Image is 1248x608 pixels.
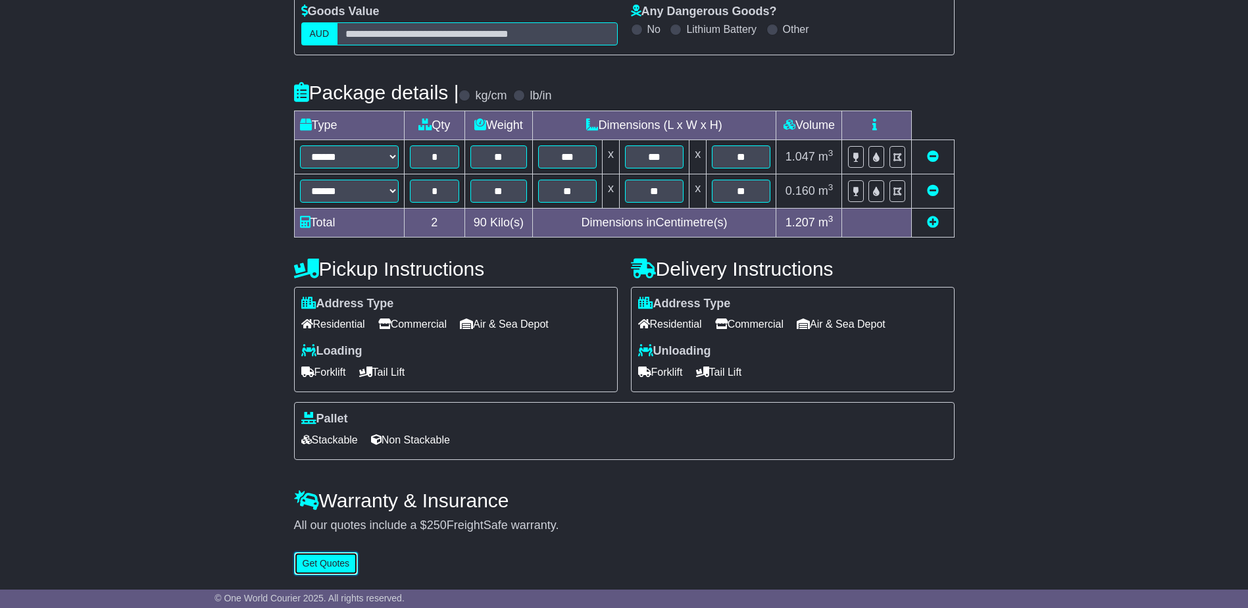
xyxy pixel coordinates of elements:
[301,5,380,19] label: Goods Value
[465,208,533,237] td: Kilo(s)
[301,314,365,334] span: Residential
[786,184,815,197] span: 0.160
[797,314,886,334] span: Air & Sea Depot
[294,552,359,575] button: Get Quotes
[378,314,447,334] span: Commercial
[474,216,487,229] span: 90
[715,314,784,334] span: Commercial
[696,362,742,382] span: Tail Lift
[301,344,362,359] label: Loading
[818,150,834,163] span: m
[301,362,346,382] span: Forklift
[783,23,809,36] label: Other
[427,519,447,532] span: 250
[530,89,551,103] label: lb/in
[602,174,619,208] td: x
[294,519,955,533] div: All our quotes include a $ FreightSafe warranty.
[404,111,465,139] td: Qty
[294,208,404,237] td: Total
[465,111,533,139] td: Weight
[776,111,842,139] td: Volume
[689,139,707,174] td: x
[927,150,939,163] a: Remove this item
[689,174,707,208] td: x
[638,314,702,334] span: Residential
[786,150,815,163] span: 1.047
[686,23,757,36] label: Lithium Battery
[818,184,834,197] span: m
[828,214,834,224] sup: 3
[294,111,404,139] td: Type
[359,362,405,382] span: Tail Lift
[301,430,358,450] span: Stackable
[460,314,549,334] span: Air & Sea Depot
[638,344,711,359] label: Unloading
[927,184,939,197] a: Remove this item
[294,490,955,511] h4: Warranty & Insurance
[927,216,939,229] a: Add new item
[475,89,507,103] label: kg/cm
[532,208,776,237] td: Dimensions in Centimetre(s)
[647,23,661,36] label: No
[301,297,394,311] label: Address Type
[818,216,834,229] span: m
[214,593,405,603] span: © One World Courier 2025. All rights reserved.
[828,148,834,158] sup: 3
[294,82,459,103] h4: Package details |
[638,362,683,382] span: Forklift
[404,208,465,237] td: 2
[786,216,815,229] span: 1.207
[301,412,348,426] label: Pallet
[631,258,955,280] h4: Delivery Instructions
[294,258,618,280] h4: Pickup Instructions
[631,5,777,19] label: Any Dangerous Goods?
[602,139,619,174] td: x
[638,297,731,311] label: Address Type
[301,22,338,45] label: AUD
[371,430,450,450] span: Non Stackable
[828,182,834,192] sup: 3
[532,111,776,139] td: Dimensions (L x W x H)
